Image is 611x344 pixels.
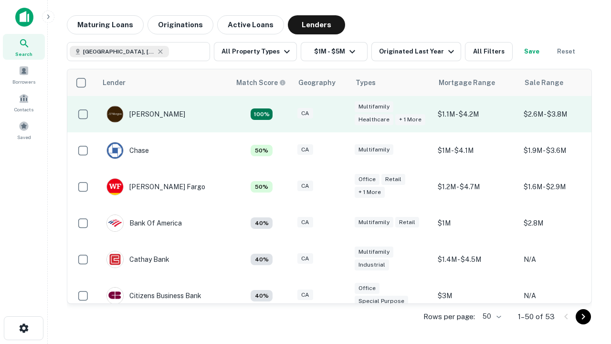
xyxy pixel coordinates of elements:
[251,217,273,229] div: Matching Properties: 4, hasApolloMatch: undefined
[3,117,45,143] a: Saved
[439,77,495,88] div: Mortgage Range
[236,77,286,88] div: Capitalize uses an advanced AI algorithm to match your search with the best lender. The match sco...
[355,187,385,198] div: + 1 more
[3,62,45,87] a: Borrowers
[433,278,519,314] td: $3M
[107,215,123,231] img: picture
[525,77,563,88] div: Sale Range
[217,15,284,34] button: Active Loans
[355,174,379,185] div: Office
[355,101,393,112] div: Multifamily
[3,34,45,60] a: Search
[356,77,376,88] div: Types
[251,254,273,265] div: Matching Properties: 4, hasApolloMatch: undefined
[12,78,35,86] span: Borrowers
[379,46,457,57] div: Originated Last Year
[106,287,201,304] div: Citizens Business Bank
[107,288,123,304] img: picture
[297,181,313,192] div: CA
[297,217,313,228] div: CA
[433,169,519,205] td: $1.2M - $4.7M
[433,69,519,96] th: Mortgage Range
[297,253,313,264] div: CA
[519,241,605,278] td: N/A
[106,251,169,268] div: Cathay Bank
[395,217,419,228] div: Retail
[519,205,605,241] td: $2.8M
[518,311,555,322] p: 1–50 of 53
[371,42,461,61] button: Originated Last Year
[293,69,350,96] th: Geography
[301,42,368,61] button: $1M - $5M
[15,8,33,27] img: capitalize-icon.png
[97,69,231,96] th: Lender
[298,77,336,88] div: Geography
[107,106,123,122] img: picture
[15,50,32,58] span: Search
[355,283,379,294] div: Office
[297,290,313,301] div: CA
[67,15,144,34] button: Maturing Loans
[251,290,273,301] div: Matching Properties: 4, hasApolloMatch: undefined
[147,15,213,34] button: Originations
[433,205,519,241] td: $1M
[107,142,123,159] img: picture
[251,145,273,156] div: Matching Properties: 5, hasApolloMatch: undefined
[423,311,475,322] p: Rows per page:
[479,310,503,323] div: 50
[465,42,513,61] button: All Filters
[3,89,45,115] a: Contacts
[519,278,605,314] td: N/A
[106,215,182,232] div: Bank Of America
[551,42,581,61] button: Reset
[433,96,519,132] td: $1.1M - $4.2M
[563,268,611,313] iframe: Chat Widget
[251,181,273,193] div: Matching Properties: 5, hasApolloMatch: undefined
[433,132,519,169] td: $1M - $4.1M
[107,251,123,268] img: picture
[297,144,313,155] div: CA
[519,69,605,96] th: Sale Range
[433,241,519,278] td: $1.4M - $4.5M
[83,47,155,56] span: [GEOGRAPHIC_DATA], [GEOGRAPHIC_DATA], [GEOGRAPHIC_DATA]
[214,42,297,61] button: All Property Types
[381,174,405,185] div: Retail
[106,178,205,195] div: [PERSON_NAME] Fargo
[251,108,273,120] div: Matching Properties: 18, hasApolloMatch: undefined
[519,96,605,132] td: $2.6M - $3.8M
[288,15,345,34] button: Lenders
[355,217,393,228] div: Multifamily
[14,106,33,113] span: Contacts
[576,309,591,324] button: Go to next page
[516,42,547,61] button: Save your search to get updates of matches that match your search criteria.
[17,133,31,141] span: Saved
[236,77,284,88] h6: Match Score
[103,77,126,88] div: Lender
[395,114,425,125] div: + 1 more
[106,142,149,159] div: Chase
[297,108,313,119] div: CA
[350,69,433,96] th: Types
[355,296,408,307] div: Special Purpose
[355,247,393,258] div: Multifamily
[355,144,393,155] div: Multifamily
[107,179,123,195] img: picture
[519,169,605,205] td: $1.6M - $2.9M
[231,69,293,96] th: Capitalize uses an advanced AI algorithm to match your search with the best lender. The match sco...
[355,259,389,270] div: Industrial
[106,106,185,123] div: [PERSON_NAME]
[355,114,393,125] div: Healthcare
[519,132,605,169] td: $1.9M - $3.6M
